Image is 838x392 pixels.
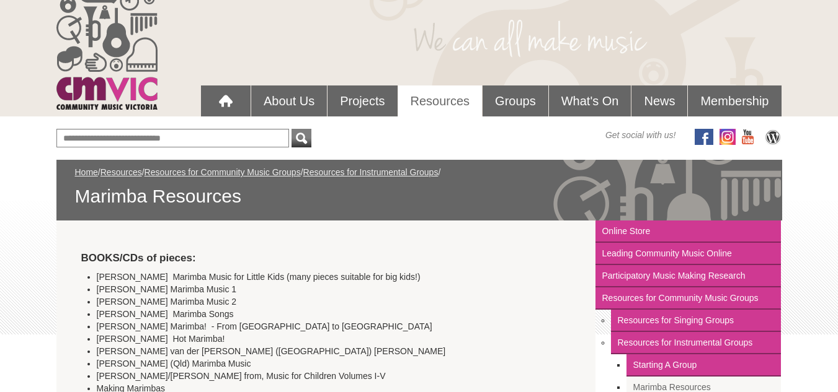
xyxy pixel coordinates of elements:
[97,333,587,345] li: [PERSON_NAME] Hot Marimba!
[81,251,571,264] h4: BOOKS/CDs of pieces:
[595,243,781,265] a: Leading Community Music Online
[764,129,782,145] img: CMVic Blog
[611,332,781,354] a: Resources for Instrumental Groups
[605,129,676,141] span: Get social with us!
[97,295,587,308] li: [PERSON_NAME] Marimba Music 2
[97,271,587,283] li: [PERSON_NAME] Marimba Music for Little Kids (many pieces suitable for big kids!)
[595,265,781,287] a: Participatory Music Making Research
[595,287,781,310] a: Resources for Community Music Groups
[75,185,764,208] span: Marimba Resources
[398,85,483,116] a: Resources
[720,129,736,145] img: icon-instagram.png
[549,85,631,116] a: What's On
[145,167,301,177] a: Resources for Community Music Groups
[97,345,587,357] li: [PERSON_NAME] van der [PERSON_NAME] ([GEOGRAPHIC_DATA]) [PERSON_NAME]
[688,85,781,116] a: Membership
[97,308,587,320] li: [PERSON_NAME] Marimba Songs
[251,85,327,116] a: About Us
[75,166,764,208] div: / / / /
[97,283,587,295] li: [PERSON_NAME] Marimba Music 1
[75,167,98,177] a: Home
[328,85,397,116] a: Projects
[97,320,587,333] li: [PERSON_NAME] Marimba! - From [GEOGRAPHIC_DATA] to [GEOGRAPHIC_DATA]
[97,357,587,370] li: [PERSON_NAME] (Qld) Marimba Music
[97,370,587,382] li: [PERSON_NAME]/[PERSON_NAME] from, Music for Children Volumes I-V
[611,310,781,332] a: Resources for Singing Groups
[100,167,142,177] a: Resources
[626,354,781,377] a: Starting A Group
[595,220,781,243] a: Online Store
[483,85,548,116] a: Groups
[631,85,687,116] a: News
[303,167,439,177] a: Resources for Instrumental Groups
